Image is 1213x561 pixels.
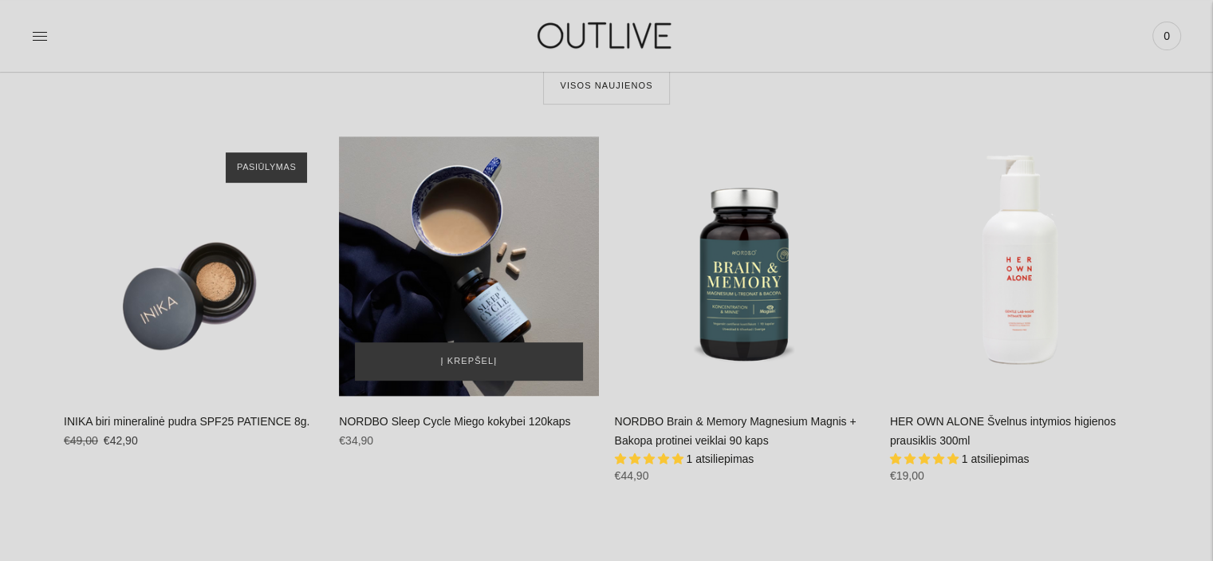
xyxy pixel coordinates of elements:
[890,469,924,482] span: €19,00
[890,415,1116,447] a: HER OWN ALONE Švelnus intymios higienos prausiklis 300ml
[615,452,687,465] span: 5.00 stars
[615,415,857,447] a: NORDBO Brain & Memory Magnesium Magnis + Bakopa protinei veiklai 90 kaps
[1152,18,1181,53] a: 0
[355,342,582,381] button: Į krepšelį
[890,136,1149,396] a: HER OWN ALONE Švelnus intymios higienos prausiklis 300ml
[506,8,706,63] img: OUTLIVE
[440,354,497,369] span: Į krepšelį
[543,66,669,105] a: Visos naujienos
[339,415,570,428] a: NORDBO Sleep Cycle Miego kokybei 120kaps
[615,469,649,482] span: €44,90
[339,136,598,396] a: NORDBO Sleep Cycle Miego kokybei 120kaps
[890,452,962,465] span: 5.00 stars
[615,136,874,396] a: NORDBO Brain & Memory Magnesium Magnis + Bakopa protinei veiklai 90 kaps
[64,434,98,447] s: €49,00
[64,415,309,428] a: INIKA biri mineralinė pudra SPF25 PATIENCE 8g.
[962,452,1030,465] span: 1 atsiliepimas
[64,136,323,396] a: INIKA biri mineralinė pudra SPF25 PATIENCE 8g.
[104,434,138,447] span: €42,90
[1156,25,1178,47] span: 0
[686,452,754,465] span: 1 atsiliepimas
[339,434,373,447] span: €34,90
